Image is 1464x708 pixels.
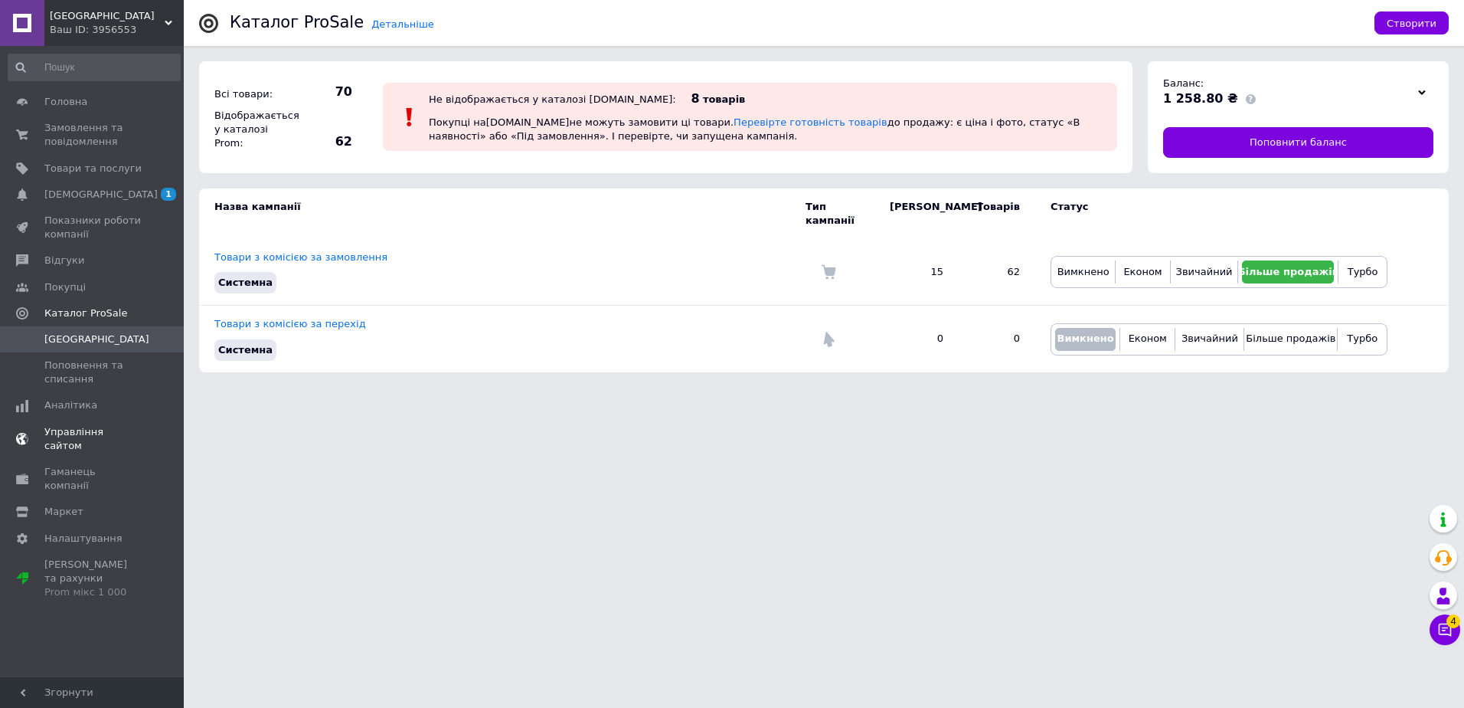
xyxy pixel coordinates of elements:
[1055,261,1111,284] button: Вимкнено
[1057,266,1109,277] span: Вимкнено
[44,333,149,346] span: [GEOGRAPHIC_DATA]
[218,344,273,356] span: Системна
[44,214,142,241] span: Показники роботи компанії
[230,15,364,31] div: Каталог ProSale
[874,188,959,239] td: [PERSON_NAME]
[50,23,184,37] div: Ваш ID: 3956553
[1238,266,1338,277] span: Більше продажів
[429,116,1080,142] span: Покупці на [DOMAIN_NAME] не можуть замовити ці товари. до продажу: є ціна і фото, статус «В наявн...
[44,188,158,202] span: [DEMOGRAPHIC_DATA]
[959,188,1035,239] td: Товарів
[874,306,959,372] td: 0
[1055,328,1116,351] button: Вимкнено
[734,116,887,128] a: Перевірте готовність товарів
[1057,333,1113,344] span: Вимкнено
[1124,328,1171,351] button: Економ
[959,239,1035,306] td: 62
[1347,333,1377,344] span: Турбо
[44,425,142,453] span: Управління сайтом
[199,188,806,239] td: Назва кампанії
[1119,261,1165,284] button: Економ
[44,465,142,493] span: Гаманець компанії
[214,251,387,263] a: Товари з комісією за замовлення
[44,558,142,600] span: [PERSON_NAME] та рахунки
[44,95,87,109] span: Головна
[299,84,352,100] span: 70
[44,162,142,175] span: Товари та послуги
[161,188,176,201] span: 1
[1163,127,1433,158] a: Поповнити баланс
[703,93,745,105] span: товарів
[44,254,84,267] span: Відгуки
[1342,261,1383,284] button: Турбо
[1035,188,1387,239] td: Статус
[806,188,874,239] td: Тип кампанії
[44,398,97,412] span: Аналітика
[1163,91,1238,106] span: 1 258.80 ₴
[874,239,959,306] td: 15
[44,121,142,149] span: Замовлення та повідомлення
[1246,333,1335,344] span: Більше продажів
[211,105,295,155] div: Відображається у каталозі Prom:
[821,332,836,347] img: Комісія за перехід
[1179,328,1240,351] button: Звичайний
[1348,266,1378,277] span: Турбо
[44,306,127,320] span: Каталог ProSale
[44,532,123,546] span: Налаштування
[959,306,1035,372] td: 0
[371,18,434,30] a: Детальніше
[1163,77,1204,89] span: Баланс:
[1341,328,1383,351] button: Турбо
[1250,136,1347,149] span: Поповнити баланс
[44,585,142,599] div: Prom мікс 1 000
[1123,266,1162,277] span: Економ
[50,9,165,23] span: Шопландія
[1176,266,1233,277] span: Звичайний
[1374,11,1449,34] button: Створити
[44,359,142,386] span: Поповнення та списання
[821,264,836,280] img: Комісія за замовлення
[429,93,676,105] div: Не відображається у каталозі [DOMAIN_NAME]:
[8,54,181,81] input: Пошук
[1248,328,1333,351] button: Більше продажів
[214,318,366,329] a: Товари з комісією за перехід
[1129,333,1167,344] span: Економ
[44,505,83,519] span: Маркет
[691,91,700,106] span: 8
[1242,261,1334,284] button: Більше продажів
[1387,18,1436,29] span: Створити
[211,84,295,105] div: Всі товари:
[44,280,86,294] span: Покупці
[1175,261,1234,284] button: Звичайний
[398,106,421,129] img: :exclamation:
[1181,333,1238,344] span: Звичайний
[1430,615,1460,645] button: Чат з покупцем4
[299,133,352,150] span: 62
[1446,615,1460,628] span: 4
[218,277,273,288] span: Системна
